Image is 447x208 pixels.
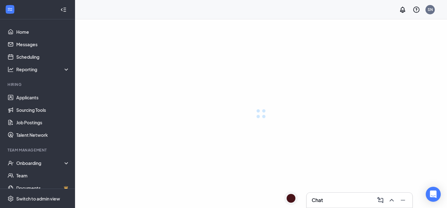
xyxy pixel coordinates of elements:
svg: Settings [8,196,14,202]
div: Onboarding [16,160,70,166]
svg: Minimize [399,196,407,204]
a: Sourcing Tools [16,104,70,116]
svg: Analysis [8,66,14,72]
a: Scheduling [16,51,70,63]
button: Minimize [397,195,407,205]
a: Home [16,26,70,38]
div: Hiring [8,82,68,87]
svg: UserCheck [8,160,14,166]
a: Messages [16,38,70,51]
svg: QuestionInfo [413,6,420,13]
div: Switch to admin view [16,196,60,202]
button: ChevronUp [386,195,396,205]
button: ComposeMessage [375,195,385,205]
svg: Collapse [60,7,67,13]
div: SN [428,7,433,12]
a: Team [16,169,70,182]
svg: WorkstreamLogo [7,6,13,12]
svg: ComposeMessage [377,196,384,204]
h3: Chat [312,197,323,204]
a: Talent Network [16,129,70,141]
a: DocumentsCrown [16,182,70,194]
a: Applicants [16,91,70,104]
div: Team Management [8,147,68,153]
div: Open Intercom Messenger [426,187,441,202]
svg: Notifications [399,6,406,13]
svg: ChevronUp [388,196,395,204]
a: Job Postings [16,116,70,129]
div: Reporting [16,66,70,72]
